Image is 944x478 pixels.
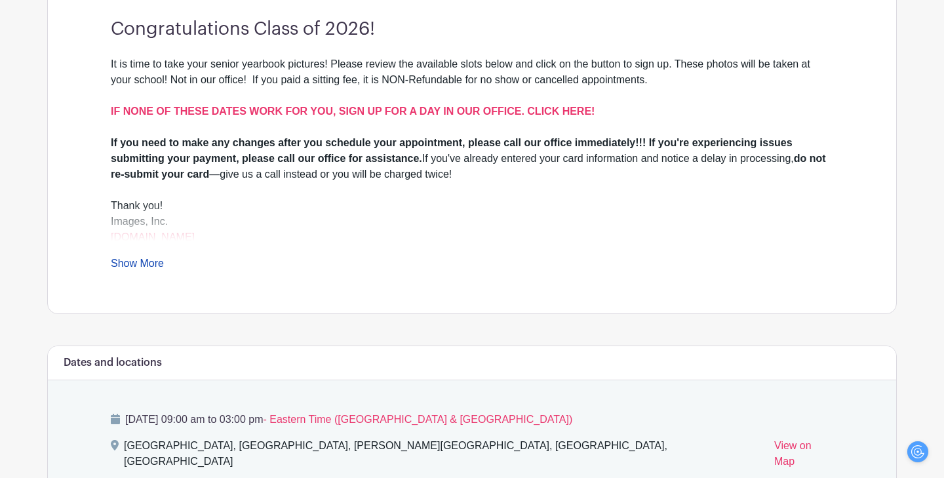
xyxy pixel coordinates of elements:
div: Thank you! [111,198,833,214]
a: [DOMAIN_NAME] [111,231,195,243]
p: [DATE] 09:00 am to 03:00 pm [111,412,833,428]
a: Show More [111,258,164,274]
a: IF NONE OF THESE DATES WORK FOR YOU, SIGN UP FOR A DAY IN OUR OFFICE. CLICK HERE! [111,106,595,117]
div: Images, Inc. [111,214,833,245]
span: - Eastern Time ([GEOGRAPHIC_DATA] & [GEOGRAPHIC_DATA]) [263,414,572,425]
strong: do not re-submit your card [111,153,826,180]
a: View on Map [774,438,833,475]
h3: Congratulations Class of 2026! [111,18,833,41]
h6: Dates and locations [64,357,162,369]
div: It is time to take your senior yearbook pictures! Please review the available slots below and cli... [111,56,833,135]
div: If you've already entered your card information and notice a delay in processing, —give us a call... [111,135,833,182]
strong: If you need to make any changes after you schedule your appointment, please call our office immed... [111,137,793,164]
div: [GEOGRAPHIC_DATA], [GEOGRAPHIC_DATA], [PERSON_NAME][GEOGRAPHIC_DATA], [GEOGRAPHIC_DATA], [GEOGRAP... [124,438,764,475]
